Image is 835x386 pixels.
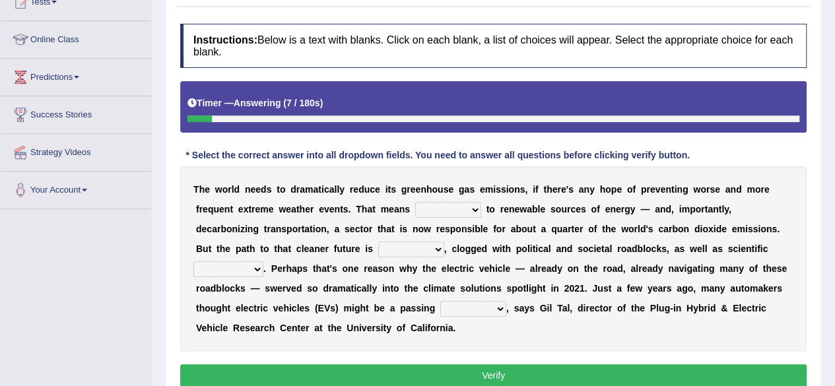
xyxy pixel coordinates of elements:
b: e [329,204,335,214]
b: g [683,184,688,195]
div: * Select the correct answer into all dropdown fields. You need to answer all questions before cli... [180,149,695,163]
b: o [627,184,633,195]
b: n [413,224,418,234]
b: e [576,204,581,214]
b: w [621,224,628,234]
b: o [280,184,286,195]
b: e [201,224,207,234]
h5: Timer — [187,98,323,108]
b: r [228,184,231,195]
b: e [715,184,720,195]
b: u [557,224,563,234]
b: o [418,224,424,234]
b: r [199,204,203,214]
b: t [360,224,363,234]
b: s [551,204,556,214]
b: n [334,204,340,214]
b: p [690,204,696,214]
b: . [348,204,351,214]
b: i [313,224,316,234]
b: p [286,224,292,234]
b: p [450,224,456,234]
b: s [467,224,472,234]
a: Online Class [1,21,151,54]
b: a [300,184,305,195]
b: a [725,184,731,195]
b: t [543,184,547,195]
b: o [508,184,514,195]
b: r [500,204,504,214]
b: p [611,184,617,195]
b: o [591,204,597,214]
b: r [646,184,650,195]
b: n [420,184,426,195]
b: r [580,224,583,234]
b: ( [283,98,286,108]
b: s [748,224,753,234]
b: o [755,184,761,195]
b: n [232,224,238,234]
b: e [764,184,770,195]
b: e [440,224,445,234]
b: b [672,224,678,234]
b: e [350,224,355,234]
b: n [660,204,666,214]
b: u [527,224,533,234]
b: t [378,224,381,234]
b: s [772,224,777,234]
b: y [589,184,595,195]
b: y [630,204,636,214]
b: a [663,224,669,234]
b: f [535,184,539,195]
b: a [527,204,532,214]
b: n [665,184,671,195]
b: t [372,204,376,214]
b: d [358,184,364,195]
b: u [364,184,370,195]
b: s [445,224,450,234]
b: c [355,224,360,234]
b: i [533,184,535,195]
b: s [752,224,758,234]
b: l [721,204,724,214]
b: s [343,204,349,214]
b: m [747,184,754,195]
b: r [634,224,637,234]
b: o [605,184,611,195]
b: i [238,224,240,234]
b: t [318,184,321,195]
b: a [329,184,335,195]
b: h [299,204,305,214]
b: T [356,204,362,214]
b: i [679,204,682,214]
b: s [345,224,350,234]
b: n [766,224,772,234]
b: h [199,184,205,195]
b: s [281,224,286,234]
b: i [385,184,387,195]
b: n [509,204,515,214]
b: z [240,224,245,234]
b: u [438,184,444,195]
b: m [260,204,268,214]
b: m [381,204,389,214]
b: h [362,204,368,214]
b: n [245,184,251,195]
b: s [405,204,410,214]
b: s [581,204,586,214]
b: h [605,224,611,234]
b: v [324,204,329,214]
b: , [729,204,731,214]
b: l [334,184,337,195]
b: n [683,224,689,234]
b: o [695,204,701,214]
b: r [369,224,372,234]
b: a [291,204,296,214]
b: f [597,204,600,214]
b: o [702,224,708,234]
b: n [730,184,736,195]
b: b [532,204,538,214]
b: r [217,224,220,234]
b: b [516,224,521,234]
b: e [660,184,665,195]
